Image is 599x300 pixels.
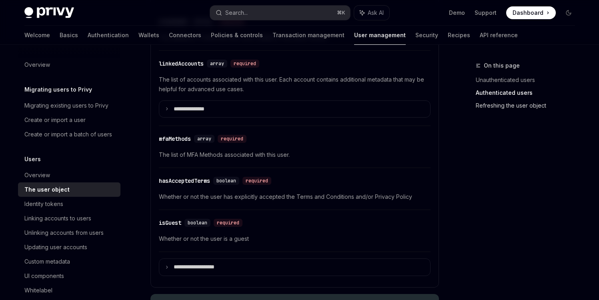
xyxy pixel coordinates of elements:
[159,60,204,68] div: linkedAccounts
[216,178,236,184] span: boolean
[225,8,248,18] div: Search...
[242,177,271,185] div: required
[24,170,50,180] div: Overview
[138,26,159,45] a: Wallets
[18,98,120,113] a: Migrating existing users to Privy
[24,286,52,295] div: Whitelabel
[415,26,438,45] a: Security
[24,26,50,45] a: Welcome
[159,219,181,227] div: isGuest
[337,10,345,16] span: ⌘ K
[210,6,350,20] button: Search...⌘K
[18,127,120,142] a: Create or import a batch of users
[214,219,242,227] div: required
[18,58,120,72] a: Overview
[169,26,201,45] a: Connectors
[159,192,431,202] span: Whether or not the user has explicitly accepted the Terms and Conditions and/or Privacy Policy
[18,283,120,298] a: Whitelabel
[218,135,246,143] div: required
[24,242,87,252] div: Updating user accounts
[159,135,191,143] div: mfaMethods
[18,269,120,283] a: UI components
[24,154,41,164] h5: Users
[476,99,581,112] a: Refreshing the user object
[159,177,210,185] div: hasAcceptedTerms
[24,228,104,238] div: Unlinking accounts from users
[24,214,91,223] div: Linking accounts to users
[24,130,112,139] div: Create or import a batch of users
[368,9,384,17] span: Ask AI
[272,26,345,45] a: Transaction management
[24,185,70,194] div: The user object
[159,150,431,160] span: The list of MFA Methods associated with this user.
[230,60,259,68] div: required
[24,257,70,266] div: Custom metadata
[24,7,74,18] img: dark logo
[513,9,543,17] span: Dashboard
[18,226,120,240] a: Unlinking accounts from users
[476,86,581,99] a: Authenticated users
[562,6,575,19] button: Toggle dark mode
[18,113,120,127] a: Create or import a user
[18,254,120,269] a: Custom metadata
[24,60,50,70] div: Overview
[188,220,207,226] span: boolean
[18,211,120,226] a: Linking accounts to users
[354,26,406,45] a: User management
[18,197,120,211] a: Identity tokens
[24,271,64,281] div: UI components
[18,168,120,182] a: Overview
[24,199,63,209] div: Identity tokens
[18,240,120,254] a: Updating user accounts
[60,26,78,45] a: Basics
[506,6,556,19] a: Dashboard
[197,136,211,142] span: array
[88,26,129,45] a: Authentication
[211,26,263,45] a: Policies & controls
[476,74,581,86] a: Unauthenticated users
[354,6,389,20] button: Ask AI
[159,75,431,94] span: The list of accounts associated with this user. Each account contains additional metadata that ma...
[24,101,108,110] div: Migrating existing users to Privy
[210,60,224,67] span: array
[18,182,120,197] a: The user object
[475,9,497,17] a: Support
[480,26,518,45] a: API reference
[159,234,431,244] span: Whether or not the user is a guest
[484,61,520,70] span: On this page
[449,9,465,17] a: Demo
[448,26,470,45] a: Recipes
[24,115,86,125] div: Create or import a user
[24,85,92,94] h5: Migrating users to Privy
